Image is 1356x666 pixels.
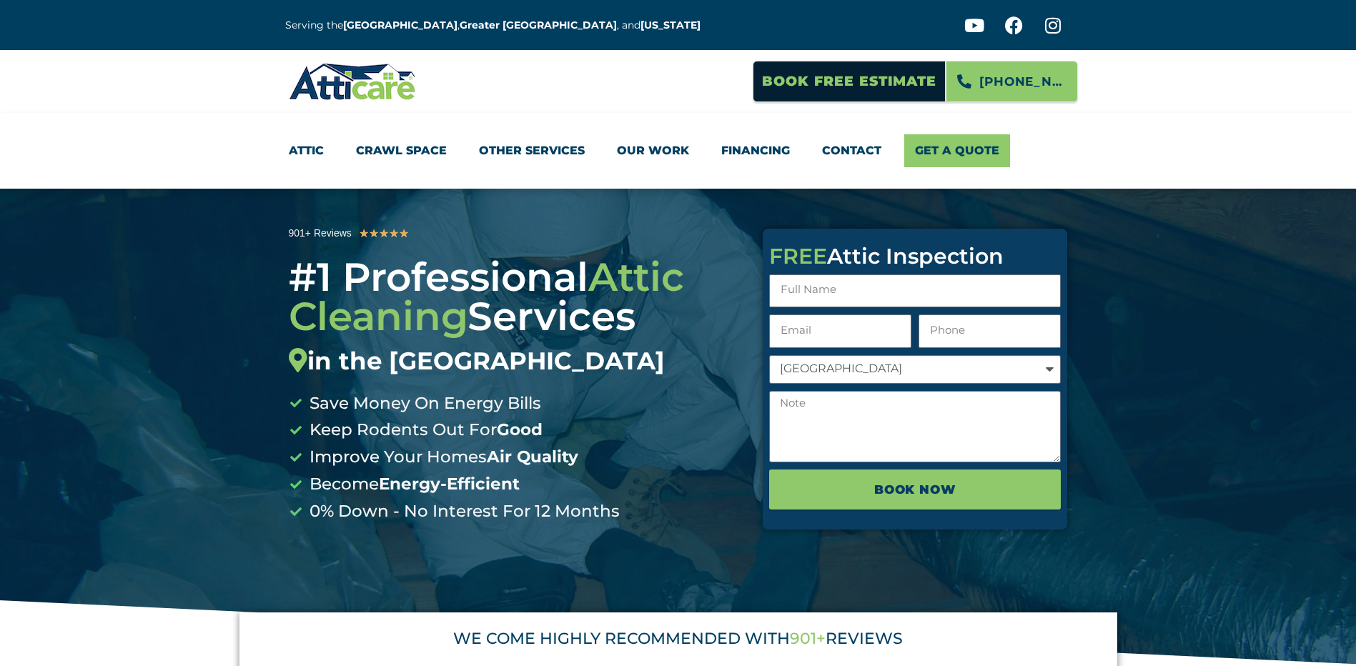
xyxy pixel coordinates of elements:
a: [US_STATE] [640,19,701,31]
i: ★ [359,224,369,243]
input: Email [769,314,911,348]
span: 901+ [790,629,826,648]
a: Get A Quote [904,134,1010,167]
span: Attic Cleaning [289,253,684,340]
b: Good [497,419,543,439]
div: #1 Professional Services [289,257,742,376]
div: 5/5 [359,224,409,243]
span: BOOK NOW [874,477,956,502]
nav: Menu [289,134,1068,167]
input: Full Name [769,274,1061,308]
input: Only numbers and phone characters (#, -, *, etc) are accepted. [919,314,1061,348]
a: Book Free Estimate [753,61,946,102]
span: Improve Your Homes [306,444,578,471]
a: Our Work [617,134,689,167]
a: Contact [822,134,881,167]
p: Serving the , , and [285,17,711,34]
a: [GEOGRAPHIC_DATA] [343,19,457,31]
div: WE COME HIGHLY RECOMMENDED WITH REVIEWS [258,631,1099,647]
span: Become [306,471,520,498]
i: ★ [369,224,379,243]
a: Financing [721,134,790,167]
b: Energy-Efficient [379,474,520,494]
i: ★ [399,224,409,243]
span: 0% Down - No Interest For 12 Months [306,498,620,525]
span: Save Money On Energy Bills [306,390,541,417]
b: Air Quality [487,447,578,467]
a: Other Services [479,134,585,167]
button: BOOK NOW [769,469,1061,510]
a: [PHONE_NUMBER] [946,61,1078,102]
div: Attic Inspection [769,246,1061,267]
span: Book Free Estimate [762,68,936,95]
div: 901+ Reviews [289,225,352,242]
a: Greater [GEOGRAPHIC_DATA] [460,19,617,31]
a: Crawl Space [356,134,447,167]
a: Attic [289,134,324,167]
i: ★ [389,224,399,243]
div: in the [GEOGRAPHIC_DATA] [289,347,742,376]
span: Keep Rodents Out For [306,417,543,444]
span: FREE [769,243,827,269]
i: ★ [379,224,389,243]
span: [PHONE_NUMBER] [979,69,1067,94]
